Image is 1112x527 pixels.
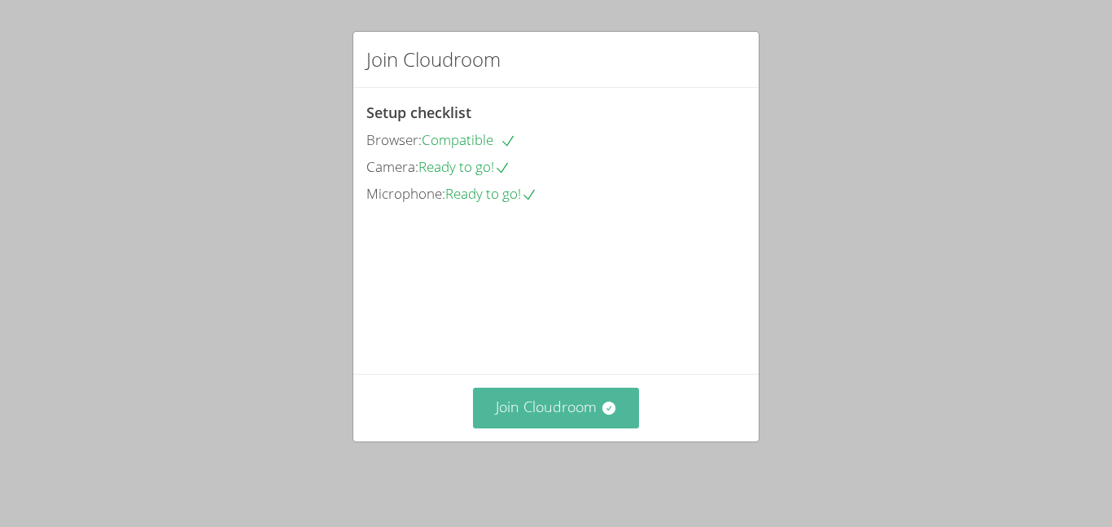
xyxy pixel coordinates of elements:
span: Setup checklist [366,103,471,122]
h2: Join Cloudroom [366,45,501,74]
span: Compatible [422,130,516,149]
button: Join Cloudroom [473,388,640,428]
span: Ready to go! [445,184,537,203]
span: Browser: [366,130,422,149]
span: Ready to go! [418,157,510,176]
span: Microphone: [366,184,445,203]
span: Camera: [366,157,418,176]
